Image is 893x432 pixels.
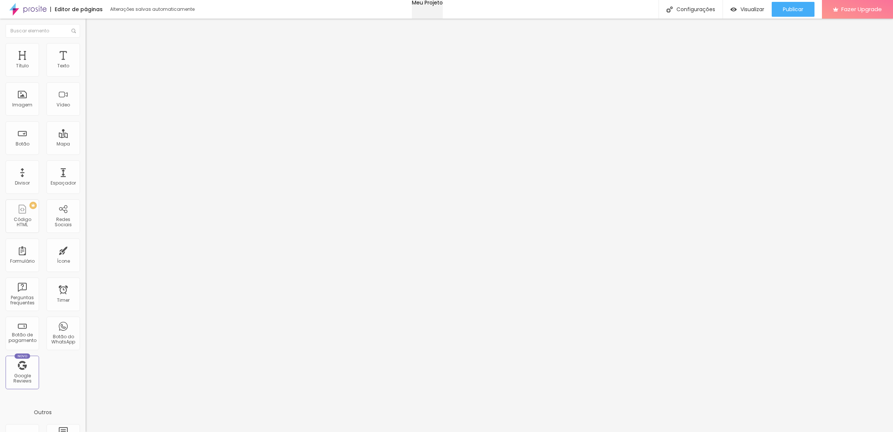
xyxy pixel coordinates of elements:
span: Publicar [783,6,803,12]
div: Alterações salvas automaticamente [110,7,196,12]
img: view-1.svg [730,6,737,13]
div: Imagem [12,102,32,108]
img: Icone [666,6,673,13]
button: Publicar [772,2,814,17]
div: Texto [57,63,69,68]
div: Código HTML [7,217,37,228]
input: Buscar elemento [6,24,80,38]
div: Editor de páginas [50,7,103,12]
div: Vídeo [57,102,70,108]
div: Ícone [57,259,70,264]
div: Espaçador [51,180,76,186]
span: Fazer Upgrade [841,6,882,12]
button: Visualizar [723,2,772,17]
div: Título [16,63,29,68]
div: Botão de pagamento [7,332,37,343]
div: Mapa [57,141,70,147]
div: Botão [16,141,29,147]
div: Perguntas frequentes [7,295,37,306]
div: Timer [57,298,70,303]
div: Novo [15,353,31,359]
div: Redes Sociais [48,217,78,228]
img: Icone [71,29,76,33]
div: Google Reviews [7,373,37,384]
iframe: Editor [86,19,893,432]
span: Visualizar [740,6,764,12]
div: Botão do WhatsApp [48,334,78,345]
div: Formulário [10,259,35,264]
div: Divisor [15,180,30,186]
